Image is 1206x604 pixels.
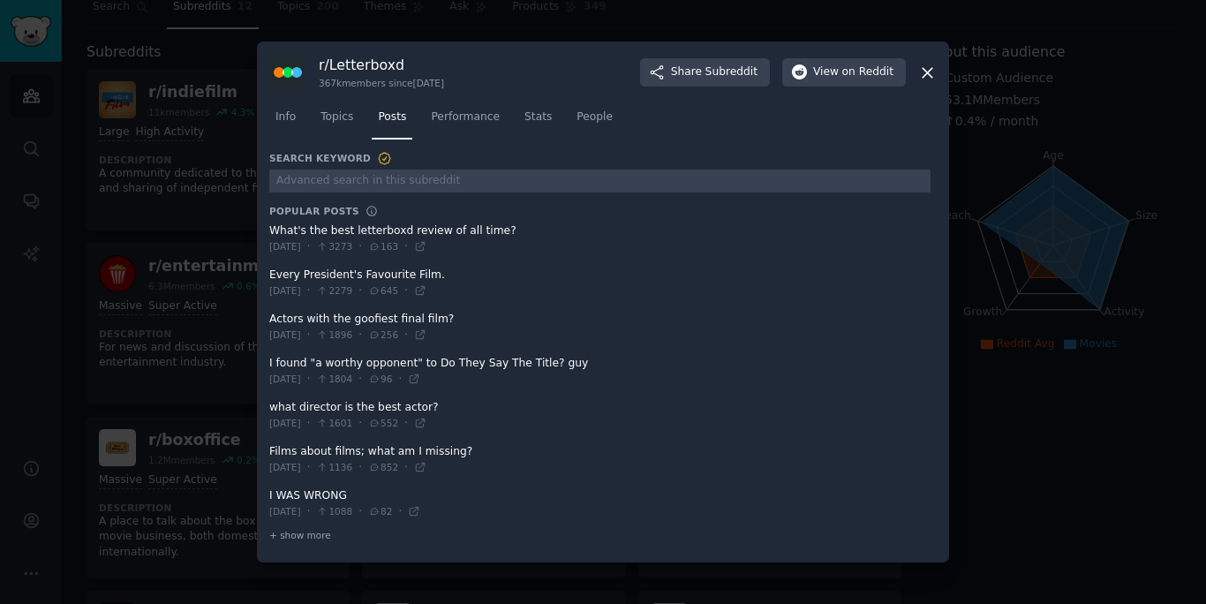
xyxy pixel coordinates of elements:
a: Performance [425,103,506,140]
span: · [358,283,362,299]
h3: Popular Posts [269,205,359,217]
a: People [570,103,619,140]
span: Posts [378,109,406,125]
span: [DATE] [269,328,301,341]
span: View [813,64,893,80]
span: · [358,372,362,388]
span: on Reddit [842,64,893,80]
span: Performance [431,109,500,125]
span: · [358,460,362,476]
span: Topics [320,109,353,125]
span: · [307,416,311,432]
span: 552 [368,417,398,429]
span: · [358,239,362,255]
span: + show more [269,529,331,541]
span: 3273 [316,240,352,253]
span: Info [275,109,296,125]
span: [DATE] [269,461,301,473]
span: Stats [524,109,552,125]
h3: r/ Letterboxd [319,56,444,74]
span: People [577,109,613,125]
span: · [358,416,362,432]
span: [DATE] [269,240,301,253]
span: · [404,460,408,476]
span: [DATE] [269,505,301,517]
span: · [307,239,311,255]
span: 2279 [316,284,352,297]
span: · [398,372,402,388]
span: Share [671,64,758,80]
div: 367k members since [DATE] [319,77,444,89]
a: Posts [372,103,412,140]
a: Topics [314,103,359,140]
a: Info [269,103,302,140]
span: · [358,504,362,520]
span: [DATE] [269,373,301,385]
h3: Search Keyword [269,151,393,167]
img: Letterboxd [269,54,306,91]
span: 256 [368,328,398,341]
span: · [404,239,408,255]
button: Viewon Reddit [782,58,906,87]
button: ShareSubreddit [640,58,770,87]
span: 1601 [316,417,352,429]
span: 1136 [316,461,352,473]
span: 1088 [316,505,352,517]
span: · [307,328,311,344]
span: · [404,328,408,344]
span: Subreddit [705,64,758,80]
span: 852 [368,461,398,473]
span: · [307,504,311,520]
span: · [404,283,408,299]
span: 645 [368,284,398,297]
span: [DATE] [269,284,301,297]
span: 1896 [316,328,352,341]
span: 1804 [316,373,352,385]
span: 163 [368,240,398,253]
span: [DATE] [269,417,301,429]
span: · [307,372,311,388]
span: · [404,416,408,432]
span: · [307,283,311,299]
span: · [398,504,402,520]
span: · [307,460,311,476]
span: 96 [368,373,392,385]
span: · [358,328,362,344]
a: Stats [518,103,558,140]
span: 82 [368,505,392,517]
input: Advanced search in this subreddit [269,170,931,193]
